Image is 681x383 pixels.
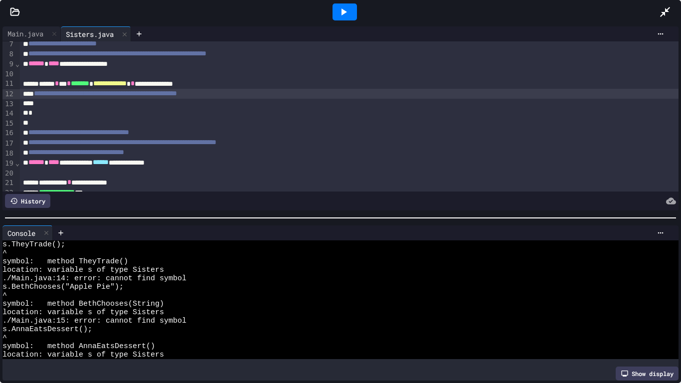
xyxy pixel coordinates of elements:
span: location: variable s of type Sisters [2,351,164,359]
span: ./Main.java:15: error: cannot find symbol [2,317,186,325]
span: s.AnnaEatsDessert(); [2,325,92,334]
span: symbol: method AnnaEatsDessert() [2,342,155,351]
span: s.BethChooses("Apple Pie"); [2,283,124,291]
div: Chat with us now!Close [4,4,69,63]
span: symbol: method BethChooses(String) [2,300,164,308]
span: location: variable s of type Sisters [2,308,164,317]
span: location: variable s of type Sisters [2,266,164,274]
span: ./Main.java:14: error: cannot find symbol [2,274,186,283]
span: symbol: method TheyTrade() [2,257,128,266]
